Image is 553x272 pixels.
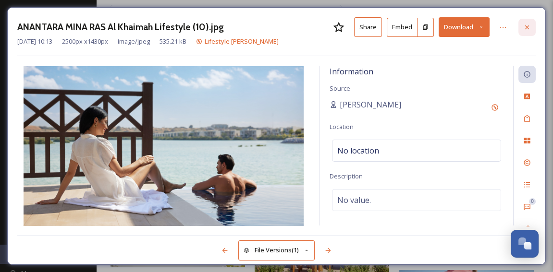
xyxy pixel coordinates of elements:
button: Open Chat [511,230,539,258]
button: Share [354,17,382,37]
h3: ANANTARA MINA RAS Al Khaimah Lifestyle (10).jpg [17,20,224,34]
span: Lifestyle [PERSON_NAME] [205,37,279,46]
span: [DATE] 10:13 [17,37,52,46]
span: No location [337,145,379,156]
span: Location [330,122,354,131]
span: Description [330,172,363,180]
span: No value. [337,194,371,206]
span: image/jpeg [118,37,150,46]
button: File Versions(1) [238,240,315,260]
img: ANANTARA%20MINA%20RAS%20Al%20Khaimah%20Lifestyle%20(10).jpg [17,66,310,226]
button: Download [439,17,490,37]
div: 0 [529,198,536,205]
button: Embed [387,18,418,37]
span: 2500 px x 1430 px [62,37,108,46]
span: Source [330,84,350,93]
span: [PERSON_NAME] [340,99,401,110]
span: 535.21 kB [160,37,186,46]
span: Information [330,66,373,77]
